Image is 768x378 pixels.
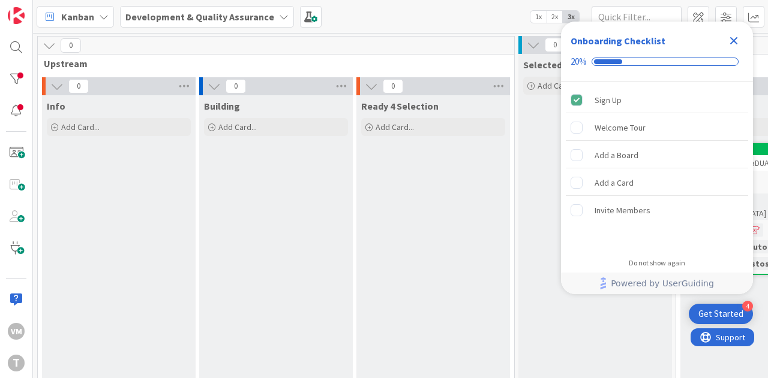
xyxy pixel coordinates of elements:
[566,197,748,223] div: Invite Members is incomplete.
[125,11,274,23] b: Development & Quality Assurance
[566,114,748,141] div: Welcome Tour is incomplete.
[47,100,65,112] span: Info
[61,122,100,132] span: Add Card...
[376,122,414,132] span: Add Card...
[204,100,240,112] span: Building
[25,2,55,16] span: Support
[566,142,748,168] div: Add a Board is incomplete.
[689,304,753,324] div: Open Get Started checklist, remaining modules: 4
[724,31,743,50] div: Close Checklist
[561,82,753,250] div: Checklist items
[567,273,747,294] a: Powered by UserGuiding
[361,100,439,112] span: Ready 4 Selection
[226,79,246,93] span: 0
[523,59,562,71] span: Selected
[530,11,547,23] span: 1x
[566,170,748,196] div: Add a Card is incomplete.
[571,56,743,67] div: Checklist progress: 20%
[44,58,499,69] span: Upstream
[61,38,81,53] span: 0
[592,6,682,28] input: Quick Filter...
[218,122,257,132] span: Add Card...
[8,7,25,24] img: Visit kanbanzone.com
[563,11,579,23] span: 3x
[383,79,403,93] span: 0
[595,176,634,190] div: Add a Card
[566,87,748,113] div: Sign Up is complete.
[611,276,714,291] span: Powered by UserGuiding
[538,80,576,91] span: Add Card...
[595,93,622,107] div: Sign Up
[547,11,563,23] span: 2x
[595,148,638,162] div: Add a Board
[629,258,685,268] div: Do not show again
[595,120,646,135] div: Welcome Tour
[742,301,753,312] div: 4
[561,22,753,294] div: Checklist Container
[571,56,587,67] div: 20%
[561,273,753,294] div: Footer
[68,79,89,93] span: 0
[8,355,25,371] div: T
[571,34,665,48] div: Onboarding Checklist
[8,323,25,340] div: VM
[595,203,650,217] div: Invite Members
[61,10,94,24] span: Kanban
[698,308,743,320] div: Get Started
[545,38,565,52] span: 0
